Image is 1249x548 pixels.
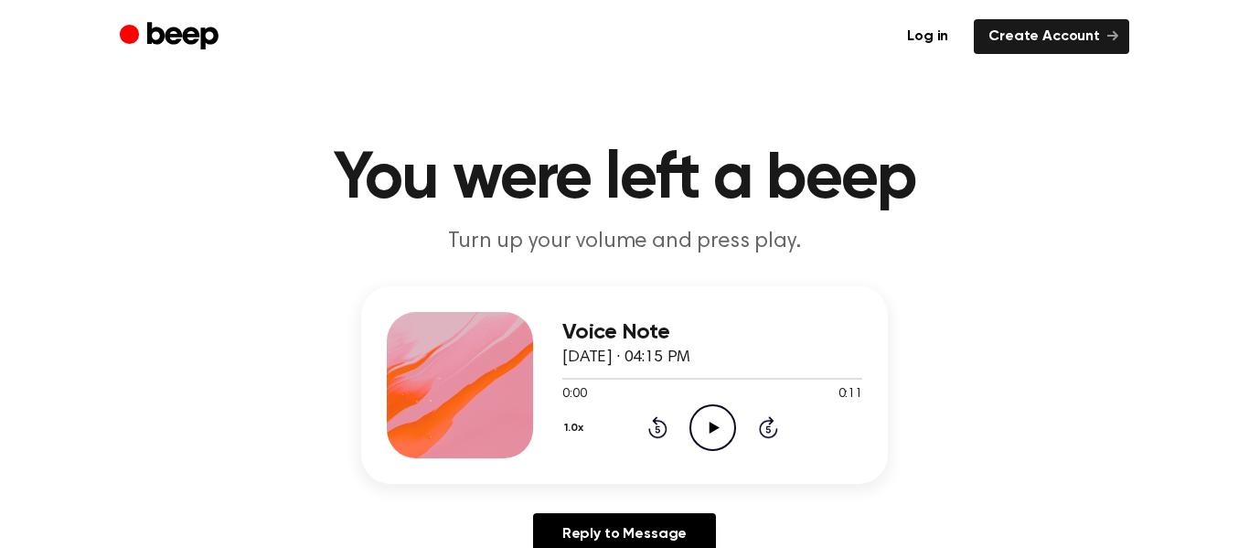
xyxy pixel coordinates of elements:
a: Beep [120,19,223,55]
button: 1.0x [562,413,591,444]
p: Turn up your volume and press play. [273,227,976,257]
h1: You were left a beep [156,146,1093,212]
a: Create Account [974,19,1129,54]
h3: Voice Note [562,320,862,345]
span: 0:11 [838,385,862,404]
a: Log in [892,19,963,54]
span: 0:00 [562,385,586,404]
span: [DATE] · 04:15 PM [562,349,690,366]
